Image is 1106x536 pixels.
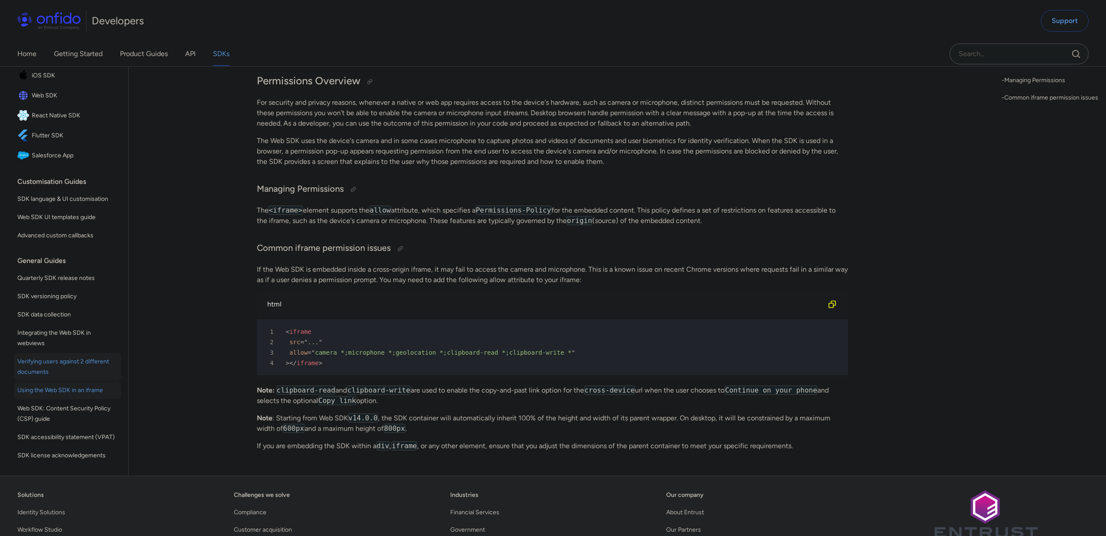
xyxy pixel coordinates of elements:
span: " [319,339,322,346]
span: camera *;microphone *;geolocation *;clipboard-read *;clipboard-write * [315,349,571,356]
div: General Guides [17,252,125,270]
span: > [286,360,289,366]
span: SDK data collection [17,310,118,320]
span: iframe [297,360,319,366]
div: html [267,299,824,310]
span: React Native SDK [32,110,118,122]
img: IconFlutter SDK [17,130,32,142]
span: iframe [289,328,312,335]
img: IconiOS SDK [17,70,32,82]
code: allow [369,206,391,215]
p: and are used to enable the copy-and-past link option for the url when the user chooses to and sel... [257,385,848,406]
span: Web SDK UI templates guide [17,212,118,223]
img: IconReact Native SDK [17,110,32,122]
a: SDK license acknowledgements [14,447,121,464]
h2: Permissions Overview [257,74,848,89]
a: Our Partners [666,525,701,535]
a: SDK language & UI customisation [14,190,121,208]
span: 1 [260,326,280,337]
span: Web SDK: Content Security Policy (CSP) guide [17,403,118,424]
a: Quarterly SDK release notes [14,270,121,287]
code: origin [567,216,593,225]
code: 800px [384,424,405,433]
p: If the Web SDK is embedded inside a cross-origin iframe, it may fail to access the camera and mic... [257,264,848,285]
strong: Note: [257,386,275,394]
span: Integrating the Web SDK in webviews [17,328,118,349]
a: Integrating the Web SDK in webviews [14,324,121,352]
a: Financial Services [450,507,499,518]
a: Using the Web SDK in an iframe [14,382,121,399]
img: Onfido Logo [17,12,81,30]
a: Compliance [234,507,266,518]
a: Our company [666,490,704,500]
code: cross-device [584,386,635,395]
span: Web SDK [32,90,118,102]
span: iOS SDK [32,70,118,82]
span: allow [289,349,308,356]
input: Onfido search input field [950,43,1089,64]
span: = [300,339,304,346]
span: " [304,339,308,346]
a: IconSalesforce AppSalesforce App [14,146,121,165]
img: IconSalesforce App [17,150,32,162]
p: For security and privacy reasons, whenever a native or web app requires access to the device's ha... [257,97,848,129]
code: Permissions-Policy [475,206,551,215]
a: IconFlutter SDKFlutter SDK [14,126,121,145]
span: Quarterly SDK release notes [17,273,118,283]
span: </ [289,360,297,366]
p: If you are embedding the SDK within a , , or any other element, ensure that you adjust the dimens... [257,441,848,451]
p: : Starting from Web SDK , the SDK container will automatically inherit 100% of the height and wid... [257,413,848,434]
code: clipboard-write [347,386,411,395]
span: Verifying users against 2 different documents [17,356,118,377]
span: = [308,349,311,356]
span: Salesforce App [32,150,118,162]
a: IconiOS SDKiOS SDK [14,66,121,85]
span: SDK versioning policy [17,291,118,302]
span: Advanced custom callbacks [17,230,118,241]
span: < [286,328,289,335]
a: IconWeb SDKWeb SDK [14,86,121,105]
span: " [571,349,575,356]
a: Web SDK: Content Security Policy (CSP) guide [14,400,121,428]
img: IconWeb SDK [17,90,32,102]
strong: Note [257,414,272,422]
span: ... [308,339,319,346]
code: Continue on your phone [724,386,817,395]
a: Workflow Studio [17,525,62,535]
a: About Entrust [666,507,704,518]
a: Product Guides [120,42,168,66]
a: Support [1041,10,1089,32]
a: Home [17,42,37,66]
a: Solutions [17,490,44,500]
span: Using the Web SDK in an iframe [17,385,118,396]
p: The element supports the attribute, which specifies a for the embedded content. This policy defin... [257,205,848,226]
h3: Managing Permissions [257,183,848,196]
div: Customisation Guides [17,173,125,190]
a: Web SDK UI templates guide [14,209,121,226]
h3: Common iframe permission issues [257,242,848,256]
span: 2 [260,337,280,347]
h1: Developers [92,14,144,28]
a: IconReact Native SDKReact Native SDK [14,106,121,125]
a: Customer acquisition [234,525,292,535]
a: SDKs [213,42,229,66]
a: Government [450,525,485,535]
p: The Web SDK uses the device's camera and in some cases microphone to capture photos and videos of... [257,136,848,167]
a: SDK versioning policy [14,288,121,305]
code: Copy link [318,396,357,405]
span: SDK license acknowledgements [17,450,118,461]
a: Identity Solutions [17,507,65,518]
a: SDK accessibility statement (VPAT) [14,429,121,446]
button: Copy code snippet button [824,296,841,313]
a: API [185,42,196,66]
code: div [376,441,390,450]
a: Challenges we solve [234,490,290,500]
span: SDK accessibility statement (VPAT) [17,432,118,443]
code: iframe [391,441,417,450]
span: " [312,349,315,356]
span: Flutter SDK [32,130,118,142]
span: 4 [260,358,280,368]
a: Advanced custom callbacks [14,227,121,244]
span: > [319,360,322,366]
span: 3 [260,347,280,358]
